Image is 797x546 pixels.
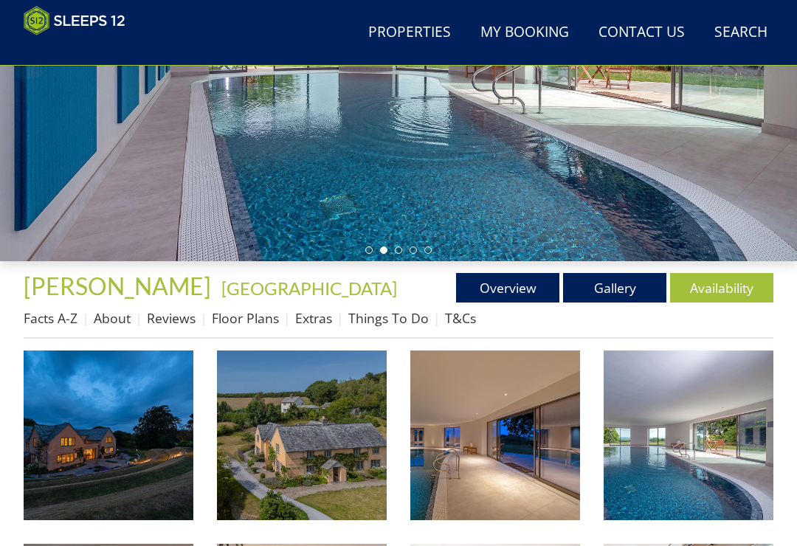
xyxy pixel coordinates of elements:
[24,272,211,300] span: [PERSON_NAME]
[708,16,773,49] a: Search
[445,309,476,327] a: T&Cs
[475,16,575,49] a: My Booking
[410,350,580,520] img: Perys Hill - Luxury group accommodation with indoor pool
[24,309,77,327] a: Facts A-Z
[456,273,559,303] a: Overview
[604,350,773,520] img: Perys Hill - The views from the pool stretch for miles across the countryside
[593,16,691,49] a: Contact Us
[24,350,193,520] img: Perys Hill - Sleeps 12+2 in the Somerset countryside
[212,309,279,327] a: Floor Plans
[215,277,397,299] span: -
[295,309,332,327] a: Extras
[670,273,773,303] a: Availability
[563,273,666,303] a: Gallery
[147,309,196,327] a: Reviews
[217,350,387,520] img: Perys Hill - A very special place for family celebrations
[348,309,429,327] a: Things To Do
[94,309,131,327] a: About
[24,272,215,300] a: [PERSON_NAME]
[362,16,457,49] a: Properties
[24,6,125,35] img: Sleeps 12
[16,44,171,57] iframe: Customer reviews powered by Trustpilot
[221,277,397,299] a: [GEOGRAPHIC_DATA]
